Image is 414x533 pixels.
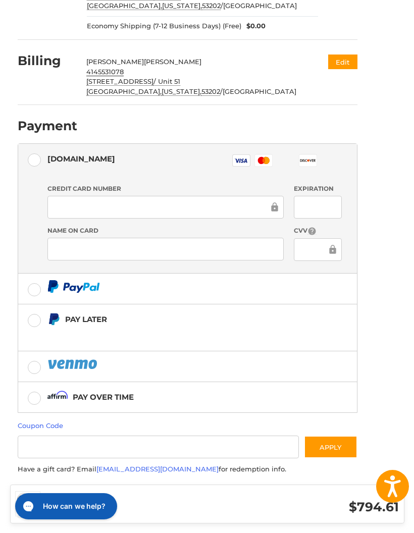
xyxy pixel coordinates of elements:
[96,465,219,473] a: [EMAIL_ADDRESS][DOMAIN_NAME]
[47,184,284,193] label: Credit Card Number
[65,311,258,328] div: Pay Later
[223,2,297,10] span: [GEOGRAPHIC_DATA]
[47,391,68,403] img: Affirm icon
[18,53,77,69] h2: Billing
[202,2,223,10] span: /
[87,21,241,31] span: Economy Shipping (7-12 Business Days) (Free)
[294,226,342,236] label: CVV
[18,436,299,458] input: Gift Certificate or Coupon Code
[18,421,63,430] a: Coupon Code
[47,330,258,339] iframe: PayPal Message 1
[304,436,357,458] button: Apply
[201,87,223,96] span: /
[73,389,134,405] div: Pay over time
[328,55,357,69] button: Edit
[18,118,77,134] h2: Payment
[223,87,296,95] span: [GEOGRAPHIC_DATA]
[225,499,399,515] h3: $794.61
[47,280,100,293] img: PayPal icon
[86,58,144,66] span: [PERSON_NAME]
[10,490,120,523] iframe: Gorgias live chat messenger
[294,184,342,193] label: Expiration
[18,464,357,474] div: Have a gift card? Email for redemption info.
[144,58,201,66] span: [PERSON_NAME]
[47,313,60,326] img: Pay Later icon
[241,21,266,31] span: $0.00
[47,150,115,167] div: [DOMAIN_NAME]
[47,226,284,235] label: Name on Card
[47,358,99,370] img: PayPal icon
[50,497,225,508] h3: 2 Items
